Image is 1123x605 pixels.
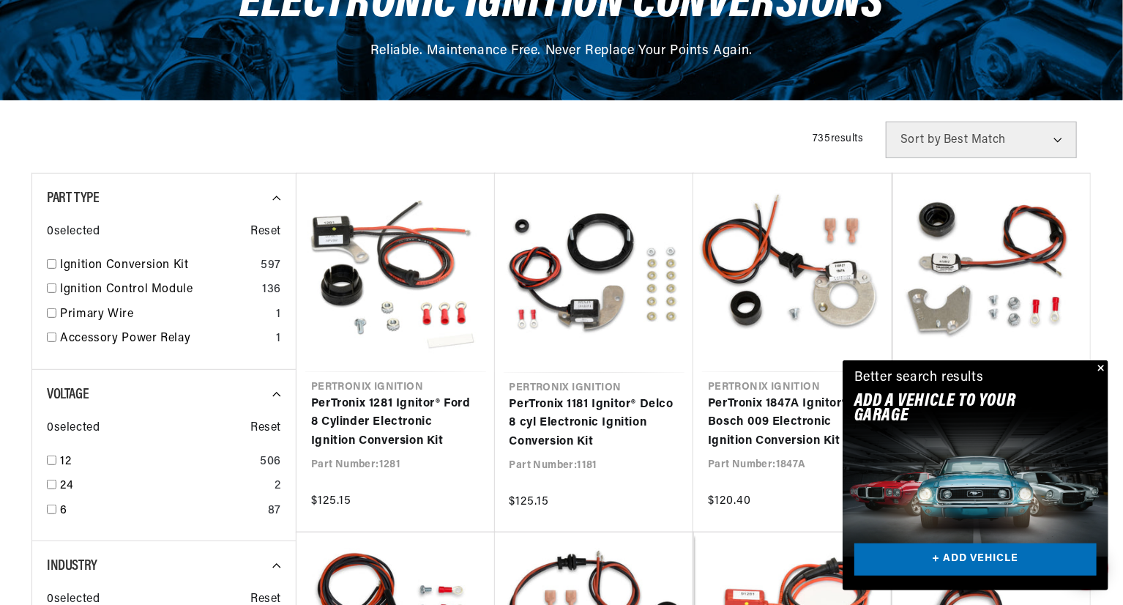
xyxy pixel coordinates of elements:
[261,256,281,275] div: 597
[250,419,281,438] span: Reset
[47,191,99,206] span: Part Type
[854,543,1097,576] a: + ADD VEHICLE
[370,45,753,58] span: Reliable. Maintenance Free. Never Replace Your Points Again.
[60,256,255,275] a: Ignition Conversion Kit
[1091,360,1108,378] button: Close
[47,559,97,574] span: Industry
[854,394,1060,424] h2: Add A VEHICLE to your garage
[47,419,100,438] span: 0 selected
[60,477,269,496] a: 24
[47,223,100,242] span: 0 selected
[60,502,262,521] a: 6
[47,387,89,402] span: Voltage
[276,330,281,349] div: 1
[886,122,1077,158] select: Sort by
[60,281,256,300] a: Ignition Control Module
[813,133,864,144] span: 735 results
[900,134,941,146] span: Sort by
[268,502,281,521] div: 87
[854,368,984,389] div: Better search results
[311,395,480,451] a: PerTronix 1281 Ignitor® Ford 8 Cylinder Electronic Ignition Conversion Kit
[510,396,679,452] a: PerTronix 1181 Ignitor® Delco 8 cyl Electronic Ignition Conversion Kit
[262,281,281,300] div: 136
[250,223,281,242] span: Reset
[276,305,281,324] div: 1
[60,330,270,349] a: Accessory Power Relay
[260,453,281,472] div: 506
[60,305,270,324] a: Primary Wire
[708,395,877,451] a: PerTronix 1847A Ignitor® Bosch 009 Electronic Ignition Conversion Kit
[60,453,254,472] a: 12
[275,477,281,496] div: 2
